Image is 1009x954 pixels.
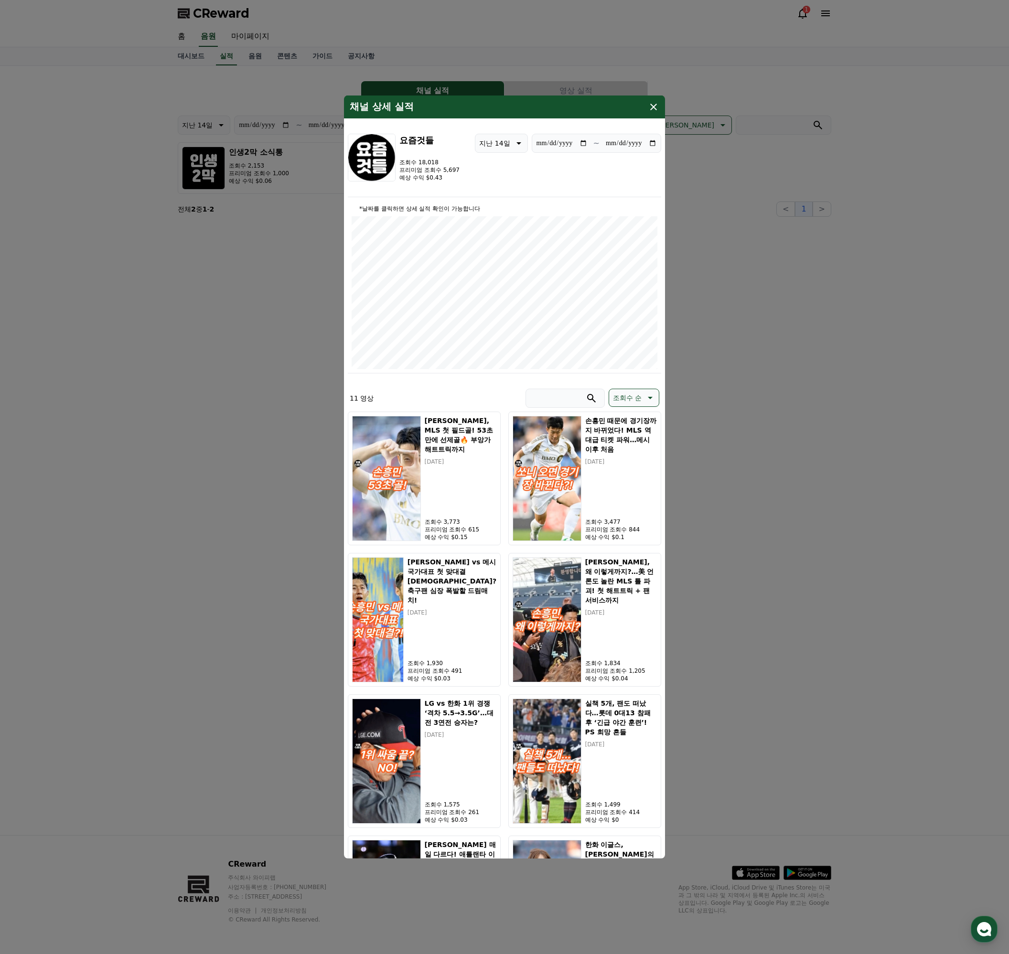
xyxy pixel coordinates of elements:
[585,667,657,675] p: 프리미엄 조회수 1,205
[585,675,657,682] p: 예상 수익 $0.04
[352,699,421,824] img: LG vs 한화 1위 경쟁 ‘격차 5.5→3.5G’…대전 3연전 승자는?
[425,526,496,533] p: 프리미엄 조회수 615
[352,205,657,212] p: *날짜를 클릭하면 상세 실적 확인이 가능합니다
[585,840,657,897] h5: 한화 이글스, [PERSON_NAME]의 8[PERSON_NAME] 돌입! 폰세 17연승 도전🔥 LG 추격전 본격 시작
[425,731,496,739] p: [DATE]
[348,134,396,181] img: 요즘것들
[425,801,496,808] p: 조회수 1,575
[585,416,657,454] h5: 손흥민 때문에 경기장까지 바뀌었다! MLS 역대급 티켓 파워…메시 이후 처음
[123,303,183,327] a: Settings
[399,174,460,181] p: 예상 수익 $0.43
[585,526,657,533] p: 프리미엄 조회수 844
[79,318,107,325] span: Messages
[585,801,657,808] p: 조회수 1,499
[352,416,421,541] img: 손흥민, MLS 첫 필드골! 53초 만에 선제골🔥 부앙가 해트트릭까지
[513,557,581,682] img: 손흥민, 왜 이렇게까지?…美 언론도 놀란 MLS 틀 파괴! 첫 해트트릭 + 팬 서비스까지
[585,518,657,526] p: 조회수 3,477
[585,741,657,748] p: [DATE]
[513,416,581,541] img: 손흥민 때문에 경기장까지 바뀌었다! MLS 역대급 티켓 파워…메시 이후 처음
[399,134,460,147] h3: 요즘것들
[348,412,501,545] button: 손흥민, MLS 첫 필드골! 53초 만에 선제골🔥 부앙가 해트트릭까지 [PERSON_NAME], MLS 첫 필드골! 53초 만에 선제골🔥 부앙가 해트트릭까지 [DATE] 조회...
[508,553,661,687] button: 손흥민, 왜 이렇게까지?…美 언론도 놀란 MLS 틀 파괴! 첫 해트트릭 + 팬 서비스까지 [PERSON_NAME], 왜 이렇게까지?…美 언론도 놀란 MLS 틀 파괴! 첫 해트...
[425,518,496,526] p: 조회수 3,773
[408,659,496,667] p: 조회수 1,930
[399,159,460,166] p: 조회수 18,018
[475,134,527,153] button: 지난 14일
[63,303,123,327] a: Messages
[344,95,665,859] div: modal
[408,609,496,616] p: [DATE]
[585,699,657,737] h5: 실책 5개, 팬도 떠났다…롯데 0대13 참패 후 ‘긴급 야간 훈련’! PS 희망 흔들
[585,808,657,816] p: 프리미엄 조회수 414
[513,699,581,824] img: 실책 5개, 팬도 떠났다…롯데 0대13 참패 후 ‘긴급 야간 훈련’! PS 희망 흔들
[479,137,510,150] p: 지난 14일
[585,659,657,667] p: 조회수 1,834
[425,816,496,824] p: 예상 수익 $0.03
[399,166,460,174] p: 프리미엄 조회수 5,697
[425,699,496,727] h5: LG vs 한화 1위 경쟁 ‘격차 5.5→3.5G’…대전 3연전 승자는?
[24,317,41,325] span: Home
[3,303,63,327] a: Home
[425,458,496,466] p: [DATE]
[348,553,501,687] button: 손흥민 vs 메시 국가대표 첫 맞대결 성사? 축구팬 심장 폭발할 드림매치! [PERSON_NAME] vs 메시 국가대표 첫 맞대결 [DEMOGRAPHIC_DATA]? 축구팬 ...
[585,816,657,824] p: 예상 수익 $0
[585,557,657,605] h5: [PERSON_NAME], 왜 이렇게까지?…美 언론도 놀란 MLS 틀 파괴! 첫 해트트릭 + 팬 서비스까지
[585,458,657,466] p: [DATE]
[425,416,496,454] h5: [PERSON_NAME], MLS 첫 필드골! 53초 만에 선제골🔥 부앙가 해트트릭까지
[141,317,165,325] span: Settings
[613,391,642,404] p: 조회수 순
[352,557,404,682] img: 손흥민 vs 메시 국가대표 첫 맞대결 성사? 축구팬 심장 폭발할 드림매치!
[508,412,661,545] button: 손흥민 때문에 경기장까지 바뀌었다! MLS 역대급 티켓 파워…메시 이후 처음 손흥민 때문에 경기장까지 바뀌었다! MLS 역대급 티켓 파워…메시 이후 처음 [DATE] 조회수 ...
[609,389,659,407] button: 조회수 순
[425,533,496,541] p: 예상 수익 $0.15
[408,667,496,675] p: 프리미엄 조회수 491
[408,675,496,682] p: 예상 수익 $0.03
[350,101,414,113] h4: 채널 상세 실적
[408,557,496,605] h5: [PERSON_NAME] vs 메시 국가대표 첫 맞대결 [DEMOGRAPHIC_DATA]? 축구팬 심장 폭발할 드림매치!
[508,694,661,828] button: 실책 5개, 팬도 떠났다…롯데 0대13 참패 후 ‘긴급 야간 훈련’! PS 희망 흔들 실책 5개, 팬도 떠났다…롯데 0대13 참패 후 ‘긴급 야간 훈련’! PS 희망 흔들 [...
[425,840,496,878] h5: [PERSON_NAME] 매일 다르다! 애틀랜타 이적 후 첫 3안타 폭발⚾ 현지 극찬 세례
[593,138,600,149] p: ~
[348,694,501,828] button: LG vs 한화 1위 경쟁 ‘격차 5.5→3.5G’…대전 3연전 승자는? LG vs 한화 1위 경쟁 ‘격차 5.5→3.5G’…대전 3연전 승자는? [DATE] 조회수 1,57...
[350,393,374,403] p: 11 영상
[585,533,657,541] p: 예상 수익 $0.1
[585,609,657,616] p: [DATE]
[425,808,496,816] p: 프리미엄 조회수 261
